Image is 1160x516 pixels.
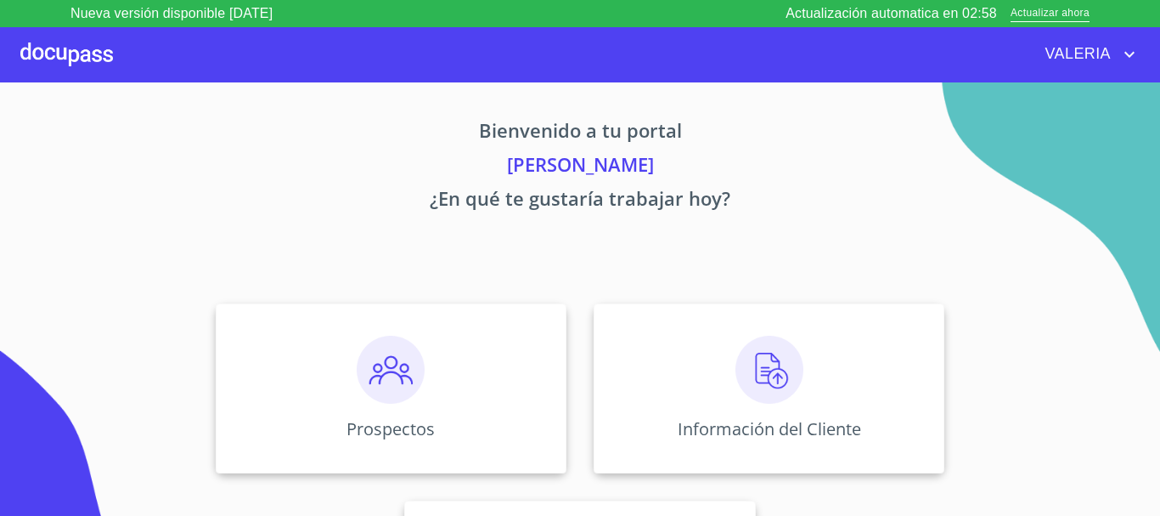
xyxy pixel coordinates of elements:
[786,3,997,24] p: Actualización automatica en 02:58
[57,184,1103,218] p: ¿En qué te gustaría trabajar hoy?
[1011,5,1090,23] span: Actualizar ahora
[346,417,435,440] p: Prospectos
[57,116,1103,150] p: Bienvenido a tu portal
[678,417,861,440] p: Información del Cliente
[1033,41,1140,68] button: account of current user
[57,150,1103,184] p: [PERSON_NAME]
[357,336,425,404] img: prospectos.png
[70,3,273,24] p: Nueva versión disponible [DATE]
[1033,41,1120,68] span: VALERIA
[735,336,803,404] img: carga.png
